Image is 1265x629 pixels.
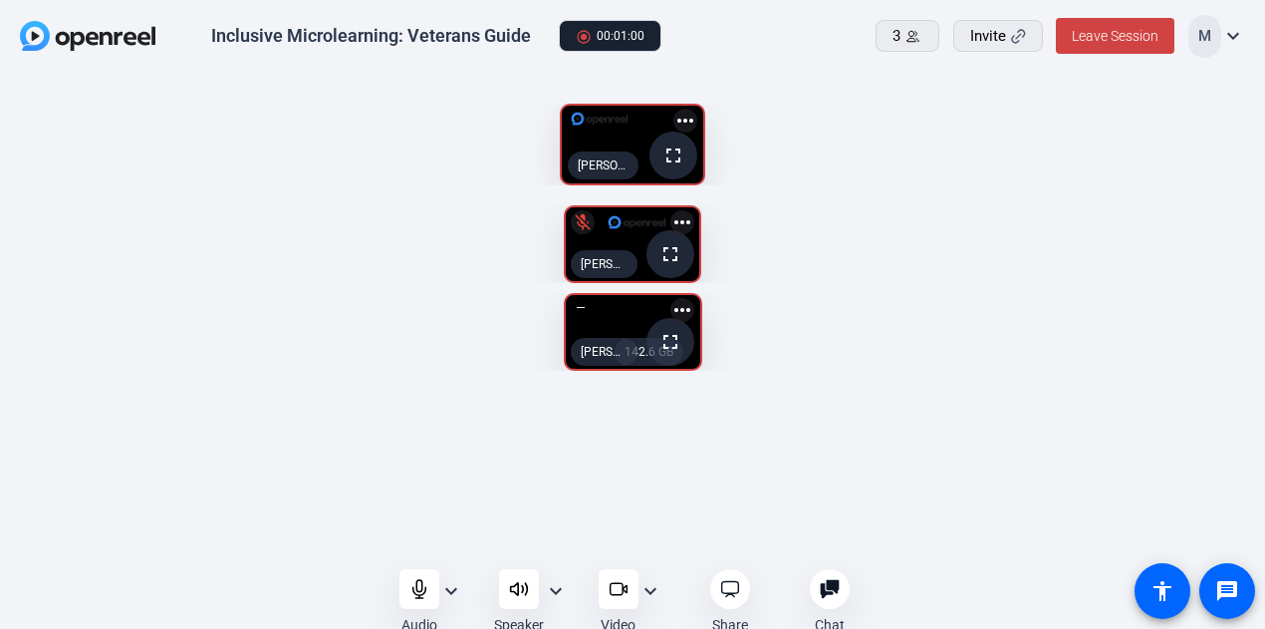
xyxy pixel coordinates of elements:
img: logo [570,109,631,129]
div: [PERSON_NAME] [571,250,637,278]
button: Leave Session [1056,18,1174,54]
mat-icon: more_horiz [670,210,694,234]
mat-icon: expand_more [1221,24,1245,48]
mat-icon: more_horiz [670,298,694,322]
div: [PERSON_NAME] (You) [571,338,638,366]
button: 3 [876,20,939,52]
span: 3 [892,25,900,48]
div: [PERSON_NAME] (Screen) [568,152,638,179]
button: Invite [953,20,1043,52]
mat-icon: accessibility [1150,579,1174,603]
img: OpenReel logo [20,21,155,51]
span: Leave Session [1072,28,1158,44]
mat-icon: more_horiz [673,109,697,133]
mat-icon: fullscreen [658,330,682,354]
mat-icon: fullscreen [658,242,682,266]
div: Inclusive Microlearning: Veterans Guide [211,24,531,48]
mat-icon: expand_more [439,579,463,603]
mat-icon: expand_more [544,579,568,603]
mat-icon: mic_off [571,210,595,234]
img: logo [607,212,667,232]
mat-icon: expand_more [638,579,662,603]
mat-icon: message [1215,579,1239,603]
span: Invite [970,25,1006,48]
mat-icon: fullscreen [661,144,685,167]
div: M [1188,15,1221,58]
